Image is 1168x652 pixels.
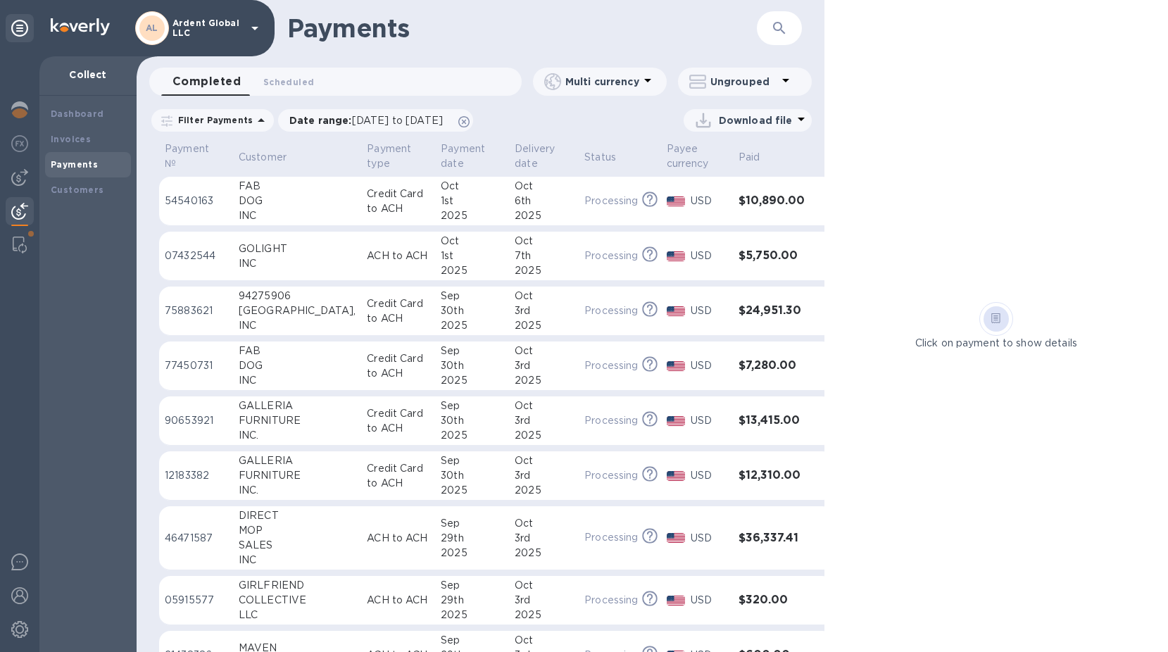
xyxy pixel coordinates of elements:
[739,532,805,545] h3: $36,337.41
[515,234,573,249] div: Oct
[239,208,356,223] div: INC
[367,187,429,216] p: Credit Card to ACH
[584,303,638,318] p: Processing
[239,399,356,413] div: GALLERIA
[719,113,793,127] p: Download file
[278,109,473,132] div: Date range:[DATE] to [DATE]
[165,468,227,483] p: 12183382
[239,242,356,256] div: GOLIGHT
[441,516,503,531] div: Sep
[515,344,573,358] div: Oct
[691,194,727,208] p: USD
[165,142,209,171] p: Payment №
[441,608,503,622] div: 2025
[51,68,125,82] p: Collect
[239,179,356,194] div: FAB
[367,531,429,546] p: ACH to ACH
[691,468,727,483] p: USD
[239,593,356,608] div: COLLECTIVE
[165,194,227,208] p: 54540163
[739,359,805,372] h3: $7,280.00
[165,249,227,263] p: 07432544
[441,249,503,263] div: 1st
[239,194,356,208] div: DOG
[6,14,34,42] div: Unpin categories
[515,142,555,171] p: Delivery date
[239,578,356,593] div: GIRLFRIEND
[584,593,638,608] p: Processing
[515,413,573,428] div: 3rd
[51,108,104,119] b: Dashboard
[367,142,429,171] span: Payment type
[172,18,243,38] p: Ardent Global LLC
[515,453,573,468] div: Oct
[239,468,356,483] div: FURNITURE
[51,134,91,144] b: Invoices
[441,303,503,318] div: 30th
[367,593,429,608] p: ACH to ACH
[51,184,104,195] b: Customers
[239,553,356,568] div: INC
[165,142,227,171] span: Payment №
[441,373,503,388] div: 2025
[691,593,727,608] p: USD
[172,72,241,92] span: Completed
[667,416,686,426] img: USD
[515,578,573,593] div: Oct
[239,413,356,428] div: FURNITURE
[515,531,573,546] div: 3rd
[515,483,573,498] div: 2025
[515,289,573,303] div: Oct
[441,179,503,194] div: Oct
[172,114,253,126] p: Filter Payments
[441,263,503,278] div: 2025
[584,150,616,165] p: Status
[239,373,356,388] div: INC
[287,13,757,43] h1: Payments
[239,508,356,523] div: DIRECT
[515,179,573,194] div: Oct
[739,414,805,427] h3: $13,415.00
[515,546,573,560] div: 2025
[515,263,573,278] div: 2025
[367,406,429,436] p: Credit Card to ACH
[565,75,639,89] p: Multi currency
[367,296,429,326] p: Credit Card to ACH
[239,289,356,303] div: 94275906
[515,194,573,208] div: 6th
[441,483,503,498] div: 2025
[584,530,638,545] p: Processing
[239,453,356,468] div: GALLERIA
[165,531,227,546] p: 46471587
[739,150,779,165] span: Paid
[239,483,356,498] div: INC.
[515,249,573,263] div: 7th
[515,358,573,373] div: 3rd
[11,135,28,152] img: Foreign exchange
[710,75,777,89] p: Ungrouped
[367,142,411,171] p: Payment type
[441,428,503,443] div: 2025
[739,304,805,318] h3: $24,951.30
[667,251,686,261] img: USD
[441,234,503,249] div: Oct
[691,358,727,373] p: USD
[239,303,356,318] div: [GEOGRAPHIC_DATA],
[584,413,638,428] p: Processing
[584,358,638,373] p: Processing
[515,373,573,388] div: 2025
[515,633,573,648] div: Oct
[515,608,573,622] div: 2025
[239,256,356,271] div: INC
[441,194,503,208] div: 1st
[515,428,573,443] div: 2025
[667,142,709,171] p: Payee currency
[441,318,503,333] div: 2025
[515,399,573,413] div: Oct
[51,18,110,35] img: Logo
[515,303,573,318] div: 3rd
[691,413,727,428] p: USD
[441,142,503,171] span: Payment date
[441,593,503,608] div: 29th
[441,633,503,648] div: Sep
